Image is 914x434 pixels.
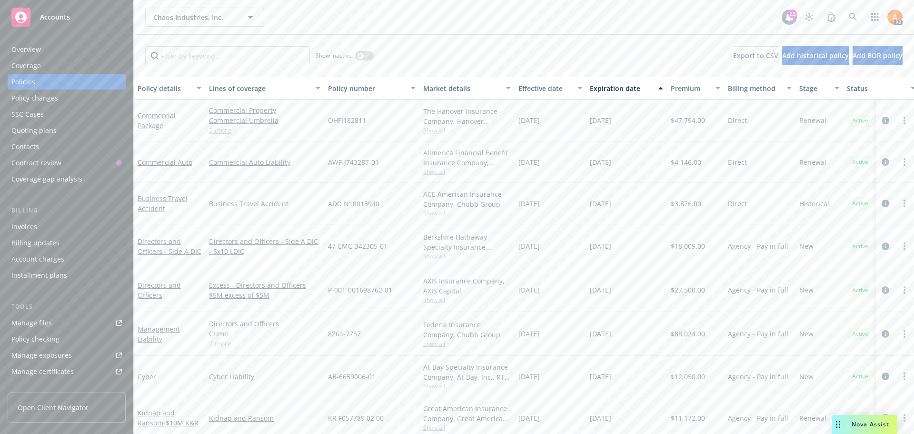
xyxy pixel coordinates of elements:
[851,286,870,294] span: Active
[209,125,320,135] a: 2 more
[8,4,126,30] a: Accounts
[423,340,511,348] span: Show all
[209,329,320,339] a: Crime
[899,115,910,126] a: more
[733,51,778,60] span: Export to CSV
[8,91,126,106] a: Policy changes
[899,371,910,382] a: more
[11,219,37,234] div: Invoices
[423,209,511,217] span: Show all
[795,77,843,100] button: Stage
[865,8,884,27] a: Switch app
[518,372,540,382] span: [DATE]
[851,330,870,338] span: Active
[728,199,747,209] span: Direct
[8,364,126,379] a: Manage certificates
[590,157,611,167] span: [DATE]
[590,372,611,382] span: [DATE]
[11,155,61,171] div: Contract review
[423,106,511,126] div: The Hanover Insurance Company, Hanover Insurance Group
[887,10,903,25] img: photo
[728,241,788,251] span: Agency - Pay in full
[799,83,829,93] div: Stage
[590,285,611,295] span: [DATE]
[328,241,387,251] span: 47-EMC-342305-01
[8,123,126,138] a: Quoting plans
[590,241,611,251] span: [DATE]
[788,10,797,18] div: 21
[209,115,320,125] a: Commercial Umbrella
[899,241,910,252] a: more
[423,276,511,296] div: AXIS Insurance Company, AXIS Capital
[8,348,126,363] a: Manage exposures
[205,77,324,100] button: Lines of coverage
[590,83,653,93] div: Expiration date
[138,408,199,427] a: Kidnap and Ransom
[899,412,910,424] a: more
[11,139,39,154] div: Contacts
[209,157,320,167] a: Commercial Auto Liability
[728,413,788,423] span: Agency - Pay in full
[8,332,126,347] a: Policy checking
[799,199,829,209] span: Historical
[832,415,844,434] div: Drag to move
[671,115,705,125] span: $47,794.00
[799,413,826,423] span: Renewal
[590,115,611,125] span: [DATE]
[138,324,180,343] a: Management Liability
[145,46,310,65] input: Filter by keyword...
[728,157,747,167] span: Direct
[8,107,126,122] a: SSC Cases
[667,77,724,100] button: Premium
[138,111,176,130] a: Commercial Package
[822,8,841,27] a: Report a Bug
[328,372,376,382] span: AB-6659006-01
[8,58,126,73] a: Coverage
[880,156,891,168] a: circleInformation
[11,235,60,251] div: Billing updates
[671,372,705,382] span: $12,050.00
[423,320,511,340] div: Federal Insurance Company, Chubb Group
[799,285,814,295] span: New
[423,189,511,209] div: ACE American Insurance Company, Chubb Group
[728,285,788,295] span: Agency - Pay in full
[423,404,511,424] div: Great American Insurance Company, Great American Insurance Group
[11,364,74,379] div: Manage certificates
[11,348,72,363] div: Manage exposures
[880,412,891,424] a: circleInformation
[18,403,89,413] span: Open Client Navigator
[880,198,891,209] a: circleInformation
[138,158,192,167] a: Commercial Auto
[671,157,701,167] span: $4,146.00
[423,168,511,176] span: Show all
[728,83,781,93] div: Billing method
[138,194,188,213] a: Business Travel Accident
[8,206,126,215] div: Billing
[799,372,814,382] span: New
[209,199,320,209] a: Business Travel Accident
[209,413,320,423] a: Kidnap and Ransom
[138,281,181,300] a: Directors and Officers
[163,418,199,427] span: - $10M K&R
[880,371,891,382] a: circleInformation
[844,8,863,27] a: Search
[11,172,82,187] div: Coverage gap analysis
[11,332,60,347] div: Policy checking
[853,51,903,60] span: Add BOR policy
[518,413,540,423] span: [DATE]
[671,199,701,209] span: $3,876.00
[209,105,320,115] a: Commercial Property
[899,156,910,168] a: more
[328,285,392,295] span: P-001-001698762-01
[851,414,870,422] span: Active
[518,199,540,209] span: [DATE]
[586,77,667,100] button: Expiration date
[138,372,156,381] a: Cyber
[138,237,201,256] a: Directors and Officers - Side A DIC
[733,46,778,65] button: Export to CSV
[209,372,320,382] a: Cyber Liability
[134,77,205,100] button: Policy details
[11,123,57,138] div: Quoting plans
[328,329,361,339] span: 8264-7757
